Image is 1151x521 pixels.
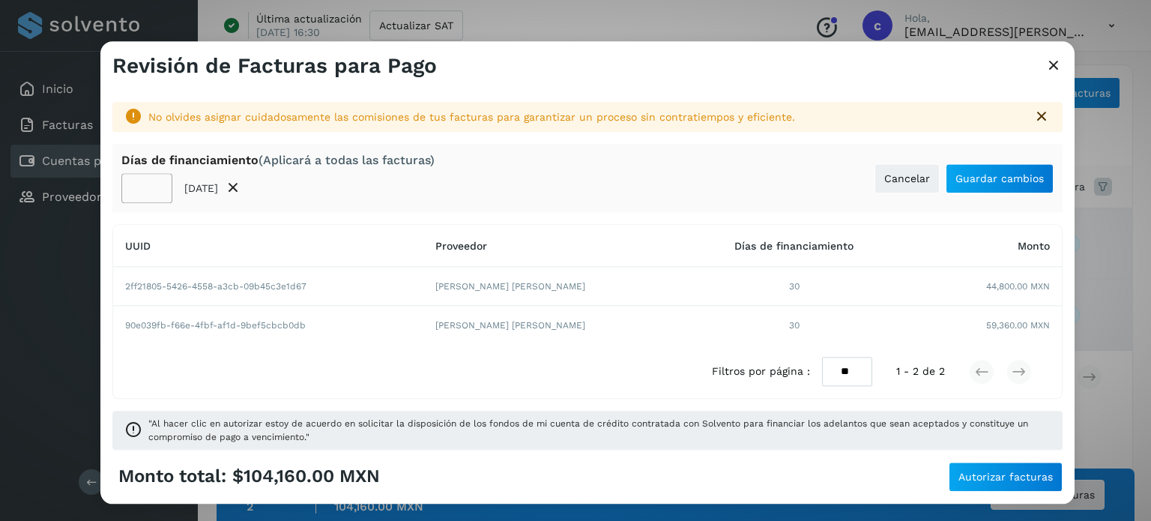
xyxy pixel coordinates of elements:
[946,163,1054,193] button: Guardar cambios
[686,307,902,346] td: 30
[118,466,226,488] span: Monto total:
[986,319,1050,333] span: 59,360.00 MXN
[874,163,940,193] button: Cancelar
[148,417,1051,444] span: "Al hacer clic en autorizar estoy de acuerdo en solicitar la disposición de los fondos de mi cuen...
[1018,240,1050,252] span: Monto
[259,153,435,167] span: (Aplicará a todas las facturas)
[125,240,151,252] span: UUID
[686,268,902,307] td: 30
[955,173,1044,184] span: Guardar cambios
[986,280,1050,293] span: 44,800.00 MXN
[232,466,380,488] span: $104,160.00 MXN
[148,109,1021,125] div: No olvides asignar cuidadosamente las comisiones de tus facturas para garantizar un proceso sin c...
[712,364,810,379] span: Filtros por página :
[734,240,854,252] span: Días de financiamiento
[896,364,945,379] span: 1 - 2 de 2
[121,153,435,167] div: Días de financiamiento
[184,182,218,195] p: [DATE]
[958,472,1053,482] span: Autorizar facturas
[949,462,1063,492] button: Autorizar facturas
[423,268,686,307] td: [PERSON_NAME] [PERSON_NAME]
[112,53,437,79] h3: Revisión de Facturas para Pago
[423,307,686,346] td: [PERSON_NAME] [PERSON_NAME]
[884,173,930,184] span: Cancelar
[113,268,423,307] td: 2ff21805-5426-4558-a3cb-09b45c3e1d67
[113,307,423,346] td: 90e039fb-f66e-4fbf-af1d-9bef5cbcb0db
[435,240,487,252] span: Proveedor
